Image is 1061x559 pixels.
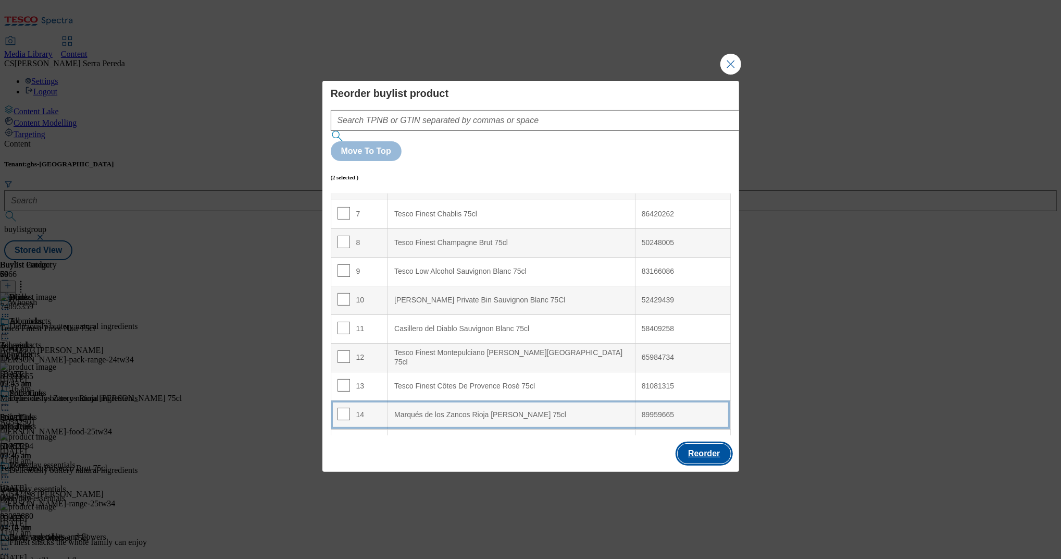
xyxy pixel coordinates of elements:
div: Tesco Finest Côtes De Provence Rosé 75cl [394,382,629,391]
div: 10 [338,293,382,308]
div: 58409258 [642,324,724,334]
div: [PERSON_NAME] Private Bin Sauvignon Blanc 75Cl [394,296,629,305]
div: 13 [338,379,382,394]
div: 81081315 [642,382,724,391]
h6: (2 selected ) [331,174,359,180]
div: 50248005 [642,238,724,248]
div: Modal [322,81,739,472]
div: Tesco Finest Montepulciano [PERSON_NAME][GEOGRAPHIC_DATA] 75cl [394,348,629,367]
div: 8 [338,236,382,251]
div: 65984734 [642,353,724,362]
div: 86420262 [642,210,724,219]
button: Move To Top [331,141,402,161]
div: Tesco Finest Chablis 75cl [394,210,629,219]
div: 9 [338,264,382,279]
div: Tesco Finest Champagne Brut 75cl [394,238,629,248]
div: Casillero del Diablo Sauvignon Blanc 75cl [394,324,629,334]
div: 11 [338,322,382,337]
h4: Reorder buylist product [331,87,731,100]
div: 14 [338,408,382,423]
div: 12 [338,350,382,366]
div: 89959665 [642,410,724,420]
div: 52429439 [642,296,724,305]
button: Close Modal [720,54,741,75]
div: Marqués de los Zancos Rioja [PERSON_NAME] 75cl [394,410,629,420]
input: Search TPNB or GTIN separated by commas or space [331,110,771,131]
div: 83166086 [642,267,724,276]
button: Reorder [678,444,730,464]
div: Tesco Low Alcohol Sauvignon Blanc 75cl [394,267,629,276]
div: 7 [338,207,382,222]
